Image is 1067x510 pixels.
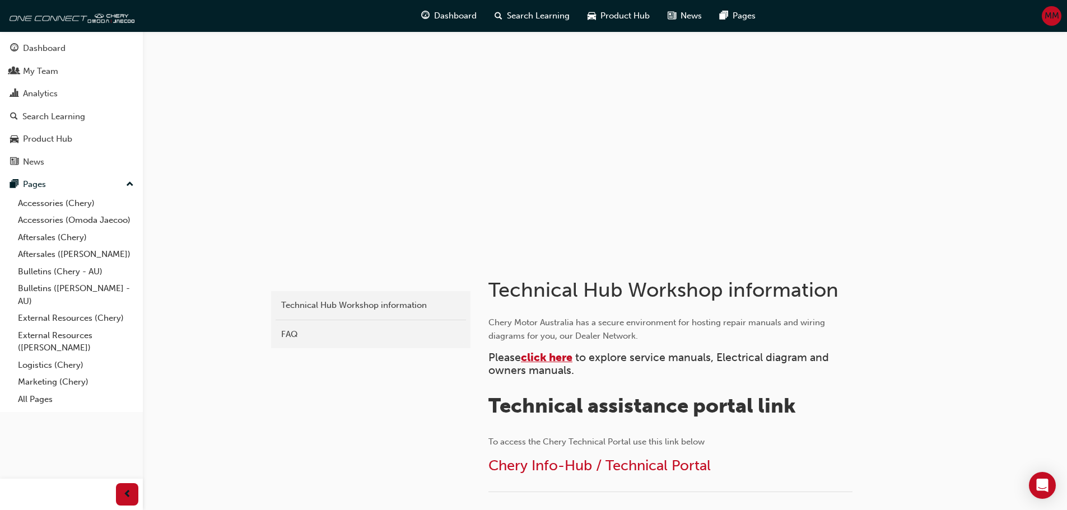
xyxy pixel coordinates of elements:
a: guage-iconDashboard [412,4,486,27]
a: pages-iconPages [711,4,765,27]
a: Bulletins (Chery - AU) [13,263,138,280]
span: pages-icon [10,180,18,190]
a: car-iconProduct Hub [579,4,659,27]
span: to explore service manuals, Electrical diagram and owners manuals. [488,351,832,377]
span: Product Hub [600,10,650,22]
a: Accessories (Chery) [13,195,138,212]
div: Search Learning [22,110,85,123]
div: Analytics [23,87,58,100]
a: External Resources ([PERSON_NAME]) [13,327,138,357]
span: guage-icon [421,9,430,23]
a: External Resources (Chery) [13,310,138,327]
span: To access the Chery Technical Portal use this link below [488,437,705,447]
span: news-icon [10,157,18,167]
a: News [4,152,138,172]
button: Pages [4,174,138,195]
div: My Team [23,65,58,78]
span: MM [1045,10,1059,22]
a: Aftersales ([PERSON_NAME]) [13,246,138,263]
span: people-icon [10,67,18,77]
a: FAQ [276,325,466,344]
div: Pages [23,178,46,191]
span: search-icon [495,9,502,23]
a: Product Hub [4,129,138,149]
div: Product Hub [23,133,72,146]
a: Accessories (Omoda Jaecoo) [13,212,138,229]
span: car-icon [10,134,18,144]
span: guage-icon [10,44,18,54]
span: car-icon [588,9,596,23]
div: Dashboard [23,42,66,55]
a: click here [521,351,572,364]
span: search-icon [10,112,18,122]
a: Technical Hub Workshop information [276,296,466,315]
a: Dashboard [4,38,138,59]
a: Bulletins ([PERSON_NAME] - AU) [13,280,138,310]
button: DashboardMy TeamAnalyticsSearch LearningProduct HubNews [4,36,138,174]
a: search-iconSearch Learning [486,4,579,27]
h1: Technical Hub Workshop information [488,278,856,302]
span: news-icon [668,9,676,23]
a: Marketing (Chery) [13,373,138,391]
div: Open Intercom Messenger [1029,472,1056,499]
a: Chery Info-Hub / Technical Portal [488,457,711,474]
span: News [681,10,702,22]
span: prev-icon [123,488,132,502]
a: Aftersales (Chery) [13,229,138,246]
a: All Pages [13,391,138,408]
span: up-icon [126,177,134,192]
span: Dashboard [434,10,477,22]
button: MM [1042,6,1061,26]
span: Technical assistance portal link [488,394,796,418]
div: Technical Hub Workshop information [281,299,460,312]
span: pages-icon [720,9,728,23]
img: oneconnect [6,4,134,27]
a: Logistics (Chery) [13,357,138,374]
a: My Team [4,61,138,82]
a: Analytics [4,83,138,104]
div: FAQ [281,328,460,341]
span: Please [488,351,521,364]
a: Search Learning [4,106,138,127]
a: news-iconNews [659,4,711,27]
span: chart-icon [10,89,18,99]
span: Search Learning [507,10,570,22]
div: News [23,156,44,169]
span: Pages [733,10,756,22]
span: Chery Motor Australia has a secure environment for hosting repair manuals and wiring diagrams for... [488,317,827,341]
